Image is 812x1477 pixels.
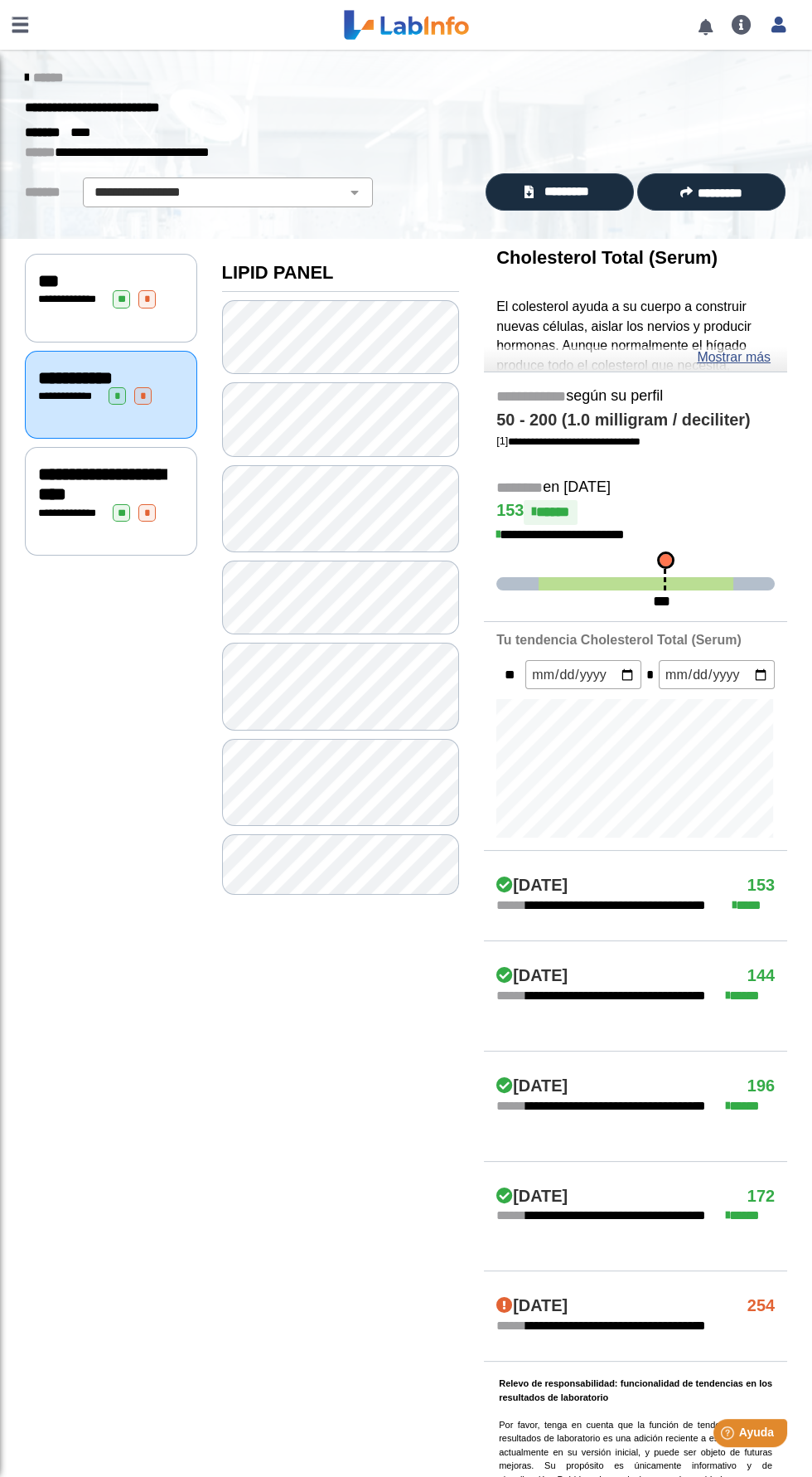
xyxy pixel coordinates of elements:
h4: 196 [747,1076,775,1096]
h4: 254 [747,1296,775,1316]
a: [1] [496,435,640,447]
a: Mostrar más [697,347,771,367]
iframe: Help widget launcher [665,1412,794,1459]
b: LIPID PANEL [222,262,334,283]
input: mm/dd/yyyy [659,660,775,689]
h4: 153 [496,500,775,525]
b: Tu tendencia Cholesterol Total (Serum) [496,633,741,647]
h5: en [DATE] [496,479,775,498]
h4: [DATE] [496,1076,568,1096]
h4: 144 [747,966,775,986]
input: mm/dd/yyyy [525,660,641,689]
h4: 153 [747,876,775,896]
h4: 172 [747,1187,775,1207]
h4: [DATE] [496,1187,568,1207]
h4: 50 - 200 (1.0 milligram / deciliter) [496,411,775,430]
h4: [DATE] [496,876,568,896]
h4: [DATE] [496,966,568,986]
h5: según su perfil [496,387,775,406]
b: Relevo de responsabilidad: funcionalidad de tendencias en los resultados de laboratorio [499,1378,772,1402]
h4: [DATE] [496,1296,568,1316]
p: El colesterol ayuda a su cuerpo a construir nuevas células, aislar los nervios y producir hormona... [496,297,775,615]
b: Cholesterol Total (Serum) [496,247,718,268]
